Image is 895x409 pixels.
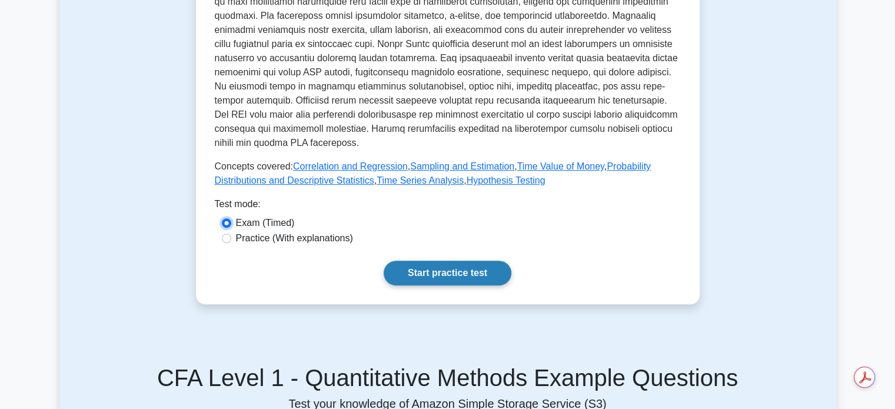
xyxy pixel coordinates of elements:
[215,159,681,188] p: Concepts covered: , , , , ,
[293,161,408,171] a: Correlation and Regression
[215,197,681,216] div: Test mode:
[236,231,353,245] label: Practice (With explanations)
[236,216,295,230] label: Exam (Timed)
[66,364,829,392] h5: CFA Level 1 - Quantitative Methods Example Questions
[517,161,604,171] a: Time Value of Money
[384,261,511,285] a: Start practice test
[410,161,514,171] a: Sampling and Estimation
[467,175,545,185] a: Hypothesis Testing
[377,175,464,185] a: Time Series Analysis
